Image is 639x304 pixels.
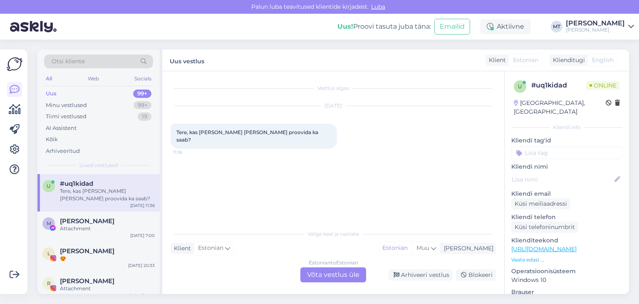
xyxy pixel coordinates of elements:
div: Tiimi vestlused [46,112,87,121]
div: [DATE] [171,102,496,110]
div: [DATE] 14:16 [130,292,155,299]
div: [PERSON_NAME] [441,244,493,253]
input: Lisa tag [511,147,622,159]
p: Windows 10 [511,276,622,284]
div: [PERSON_NAME] [566,27,625,33]
span: R [47,280,51,287]
div: [DATE] 7:00 [130,232,155,239]
span: Mari-Liis Treimut [60,217,114,225]
span: Muu [416,244,429,252]
input: Lisa nimi [512,175,613,184]
div: Küsi meiliaadressi [511,198,570,209]
span: Online [586,81,620,90]
div: Estonian to Estonian [309,259,358,267]
div: Klienditugi [550,56,585,65]
div: Valige keel ja vastake [171,230,496,238]
div: [DATE] 11:36 [130,202,155,209]
div: Klient [485,56,506,65]
div: 19 [138,112,151,121]
span: Robin Hunt [60,277,114,285]
span: Luba [369,3,388,10]
div: Blokeeri [456,269,496,281]
div: # uq1kidad [531,80,586,90]
div: Kliendi info [511,124,622,131]
span: u [518,83,522,90]
div: Web [86,73,101,84]
p: Vaata edasi ... [511,256,622,264]
label: Uus vestlus [170,55,204,66]
span: Leele Lahi [60,247,114,255]
div: All [44,73,54,84]
a: [PERSON_NAME][PERSON_NAME] [566,20,634,33]
div: Klient [171,244,191,253]
div: 😍 [60,255,155,262]
span: Otsi kliente [52,57,85,66]
div: AI Assistent [46,124,77,132]
div: MT [551,21,562,32]
p: Klienditeekond [511,236,622,245]
div: Minu vestlused [46,101,87,110]
div: [DATE] 20:33 [128,262,155,269]
div: Kõik [46,135,58,144]
span: English [592,56,614,65]
div: Küsi telefoninumbrit [511,222,578,233]
p: Operatsioonisüsteem [511,267,622,276]
div: Uus [46,90,57,98]
div: Attachment [60,225,155,232]
span: #uq1kidad [60,180,93,187]
span: Estonian [513,56,538,65]
img: Askly Logo [7,56,22,72]
div: 99+ [134,101,151,110]
p: Kliendi email [511,189,622,198]
p: Kliendi tag'id [511,136,622,145]
div: Võta vestlus üle [300,267,366,282]
div: Proovi tasuta juba täna: [337,22,431,32]
div: Attachment [60,285,155,292]
b: Uus! [337,22,353,30]
div: Tere, kas [PERSON_NAME] [PERSON_NAME] proovida ka saab? [60,187,155,202]
span: M [47,220,51,227]
div: Aktiivne [480,19,531,34]
div: Estonian [378,242,412,254]
div: 99+ [133,90,151,98]
p: Brauser [511,288,622,297]
button: Emailid [434,19,470,35]
span: u [47,183,51,189]
span: Tere, kas [PERSON_NAME] [PERSON_NAME] proovida ka saab? [176,129,319,143]
span: Estonian [198,244,223,253]
div: [PERSON_NAME] [566,20,625,27]
span: L [47,250,50,257]
div: Vestlus algas [171,85,496,92]
p: Kliendi telefon [511,213,622,222]
span: Uued vestlused [79,162,118,169]
div: [GEOGRAPHIC_DATA], [GEOGRAPHIC_DATA] [514,99,606,116]
div: Socials [133,73,153,84]
span: 11:36 [173,149,204,155]
p: Kliendi nimi [511,162,622,171]
div: Arhiveeri vestlus [389,269,453,281]
a: [URL][DOMAIN_NAME] [511,245,577,253]
div: Arhiveeritud [46,147,80,155]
